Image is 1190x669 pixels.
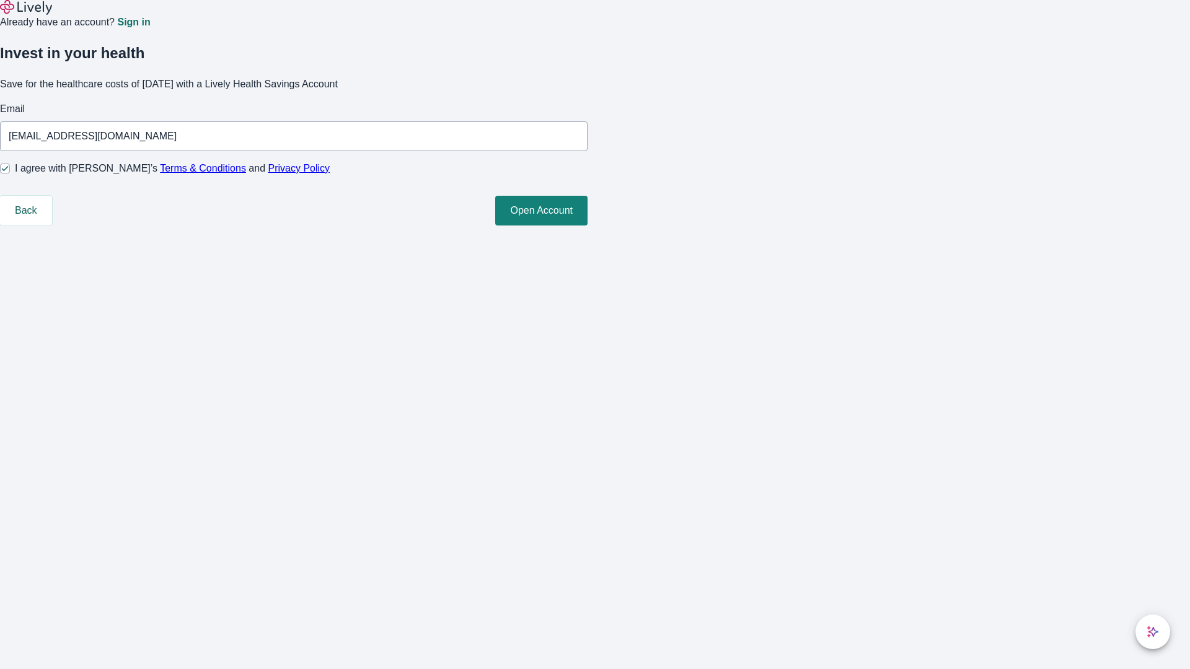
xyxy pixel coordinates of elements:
button: chat [1135,614,1170,649]
button: Open Account [495,196,588,225]
a: Sign in [117,17,150,27]
span: I agree with [PERSON_NAME]’s and [15,161,330,176]
svg: Lively AI Assistant [1147,626,1159,638]
a: Privacy Policy [268,163,330,173]
a: Terms & Conditions [160,163,246,173]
